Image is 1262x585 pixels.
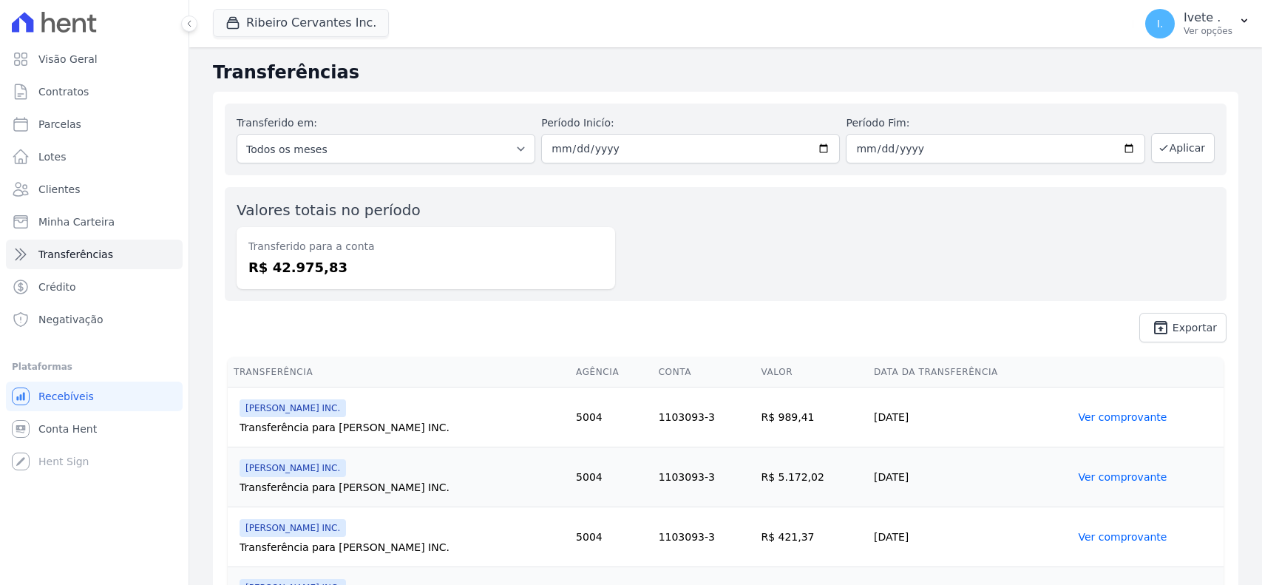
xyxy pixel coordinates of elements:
a: Visão Geral [6,44,183,74]
label: Período Fim: [846,115,1144,131]
span: Transferências [38,247,113,262]
a: Ver comprovante [1079,411,1167,423]
td: [DATE] [868,388,1073,447]
a: Ver comprovante [1079,531,1167,543]
span: Negativação [38,312,104,327]
th: Transferência [228,357,570,388]
td: [DATE] [868,447,1073,507]
span: Crédito [38,280,76,294]
p: Ver opções [1184,25,1232,37]
div: Transferência para [PERSON_NAME] INC. [240,540,564,555]
a: Transferências [6,240,183,269]
a: Parcelas [6,109,183,139]
td: R$ 989,41 [755,388,868,447]
span: Visão Geral [38,52,98,67]
td: 1103093-3 [653,388,756,447]
a: Ver comprovante [1079,471,1167,483]
button: Ribeiro Cervantes Inc. [213,9,389,37]
span: Conta Hent [38,422,97,436]
th: Valor [755,357,868,388]
td: 5004 [570,447,653,507]
a: Crédito [6,272,183,302]
span: Minha Carteira [38,214,115,229]
span: Recebíveis [38,389,94,404]
span: Contratos [38,84,89,99]
span: [PERSON_NAME] INC. [240,519,346,537]
span: I. [1157,18,1164,29]
button: Aplicar [1151,133,1215,163]
dt: Transferido para a conta [248,239,603,254]
td: 5004 [570,507,653,567]
div: Transferência para [PERSON_NAME] INC. [240,420,564,435]
label: Período Inicío: [541,115,840,131]
td: R$ 421,37 [755,507,868,567]
dd: R$ 42.975,83 [248,257,603,277]
button: I. Ivete . Ver opções [1133,3,1262,44]
span: Parcelas [38,117,81,132]
a: Recebíveis [6,382,183,411]
p: Ivete . [1184,10,1232,25]
td: R$ 5.172,02 [755,447,868,507]
span: Exportar [1173,323,1217,332]
a: Conta Hent [6,414,183,444]
label: Transferido em: [237,117,317,129]
td: 1103093-3 [653,447,756,507]
td: 5004 [570,388,653,447]
label: Valores totais no período [237,201,421,219]
a: Clientes [6,175,183,204]
th: Data da Transferência [868,357,1073,388]
span: [PERSON_NAME] INC. [240,459,346,477]
div: Transferência para [PERSON_NAME] INC. [240,480,564,495]
span: Lotes [38,149,67,164]
a: Minha Carteira [6,207,183,237]
a: unarchive Exportar [1139,313,1227,342]
td: 1103093-3 [653,507,756,567]
span: Clientes [38,182,80,197]
td: [DATE] [868,507,1073,567]
th: Agência [570,357,653,388]
i: unarchive [1152,319,1170,337]
th: Conta [653,357,756,388]
a: Contratos [6,77,183,106]
a: Negativação [6,305,183,334]
div: Plataformas [12,358,177,376]
span: [PERSON_NAME] INC. [240,399,346,417]
a: Lotes [6,142,183,172]
h2: Transferências [213,59,1238,86]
